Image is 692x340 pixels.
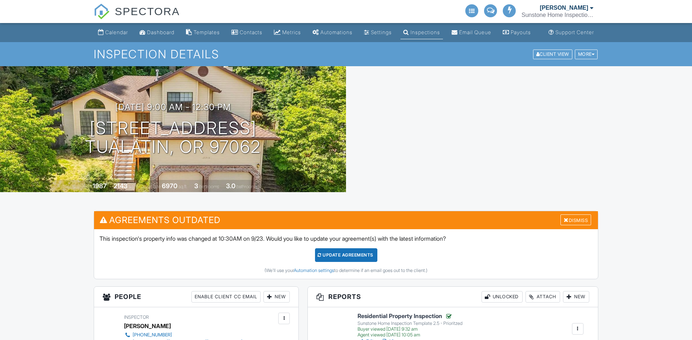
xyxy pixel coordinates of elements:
[147,29,174,35] div: Dashboard
[358,313,462,320] h6: Residential Property Inspection
[511,29,531,35] div: Payouts
[99,268,593,273] div: (We'll use your to determine if an email goes out to the client.)
[358,326,462,332] div: Buyer viewed [DATE] 9:32 am
[94,48,598,60] h1: Inspection Details
[525,291,560,303] div: Attach
[226,182,235,190] div: 3.0
[532,51,574,56] a: Client View
[194,29,220,35] div: Templates
[94,4,110,19] img: The Best Home Inspection Software - Spectora
[358,332,462,338] div: Agent viewed [DATE] 10:05 am
[411,29,440,35] div: Inspections
[93,182,107,190] div: 1987
[533,49,572,59] div: Client View
[449,26,494,39] a: Email Queue
[500,26,534,39] a: Payouts
[563,291,589,303] div: New
[124,314,149,320] span: Inspector
[400,26,443,39] a: Inspections
[115,4,180,19] span: SPECTORA
[94,211,598,229] h3: Agreements Outdated
[84,184,92,189] span: Built
[183,26,223,39] a: Templates
[85,119,261,157] h1: [STREET_ADDRESS] Tualatin, OR 97062
[133,332,172,338] div: [PHONE_NUMBER]
[162,182,177,190] div: 6970
[361,26,395,39] a: Settings
[459,29,491,35] div: Email Queue
[555,29,594,35] div: Support Center
[482,291,523,303] div: Unlocked
[240,29,262,35] div: Contacts
[358,321,462,326] div: Sunstone Home Inspection Template 2.5 - Prioritzed
[124,331,243,339] a: [PHONE_NUMBER]
[358,313,462,338] a: Residential Property Inspection Sunstone Home Inspection Template 2.5 - Prioritzed Buyer viewed [...
[229,26,265,39] a: Contacts
[320,29,352,35] div: Automations
[94,11,180,24] a: SPECTORA
[194,182,198,190] div: 3
[114,182,128,190] div: 2143
[178,184,187,189] span: sq.ft.
[310,26,355,39] a: Automations (Basic)
[263,291,290,303] div: New
[315,248,377,262] div: Update Agreements
[115,102,231,112] h3: [DATE] 9:00 am - 12:30 pm
[199,184,219,189] span: bedrooms
[308,287,598,307] h3: Reports
[540,4,588,12] div: [PERSON_NAME]
[282,29,301,35] div: Metrics
[137,26,177,39] a: Dashboard
[294,268,334,273] a: Automation settings
[546,26,597,39] a: Support Center
[146,184,161,189] span: Lot Size
[522,12,594,19] div: Sunstone Home Inspection LLC
[271,26,304,39] a: Metrics
[575,49,598,59] div: More
[371,29,392,35] div: Settings
[124,321,171,331] div: [PERSON_NAME]
[105,29,128,35] div: Calendar
[94,229,598,279] div: This inspection's property info was changed at 10:30AM on 9/23. Would you like to update your agr...
[129,184,139,189] span: sq. ft.
[560,214,591,226] div: Dismiss
[191,291,261,303] div: Enable Client CC Email
[236,184,257,189] span: bathrooms
[94,287,298,307] h3: People
[95,26,131,39] a: Calendar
